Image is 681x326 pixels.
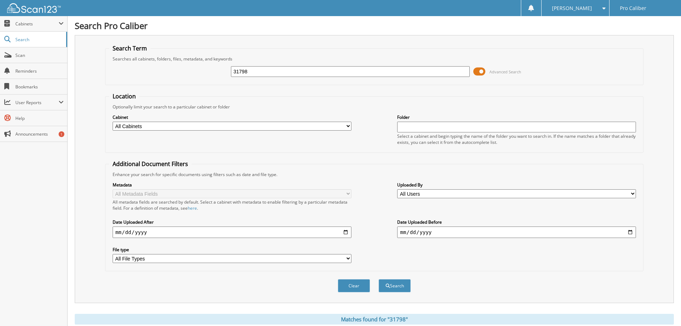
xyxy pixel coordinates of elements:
label: Cabinet [113,114,351,120]
span: Help [15,115,64,121]
legend: Search Term [109,44,150,52]
label: Date Uploaded Before [397,219,636,225]
button: Clear [338,279,370,292]
legend: Additional Document Filters [109,160,192,168]
div: Optionally limit your search to a particular cabinet or folder [109,104,640,110]
span: Bookmarks [15,84,64,90]
label: Folder [397,114,636,120]
div: Enhance your search for specific documents using filters such as date and file type. [109,171,640,177]
label: Date Uploaded After [113,219,351,225]
div: All metadata fields are searched by default. Select a cabinet with metadata to enable filtering b... [113,199,351,211]
legend: Location [109,92,139,100]
span: Reminders [15,68,64,74]
label: Uploaded By [397,182,636,188]
span: Scan [15,52,64,58]
div: 1 [59,131,64,137]
label: File type [113,247,351,253]
div: Matches found for "31798" [75,314,674,325]
span: [PERSON_NAME] [552,6,592,10]
a: here [188,205,197,211]
span: Pro Caliber [620,6,646,10]
span: Search [15,37,63,43]
span: Announcements [15,131,64,137]
label: Metadata [113,182,351,188]
button: Search [379,279,411,292]
span: Advanced Search [489,69,521,74]
div: Select a cabinet and begin typing the name of the folder you want to search in. If the name match... [397,133,636,145]
span: Cabinets [15,21,59,27]
img: scan123-logo-white.svg [7,3,61,13]
span: User Reports [15,99,59,106]
h1: Search Pro Caliber [75,20,674,31]
input: end [397,227,636,238]
div: Searches all cabinets, folders, files, metadata, and keywords [109,56,640,62]
input: start [113,227,351,238]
